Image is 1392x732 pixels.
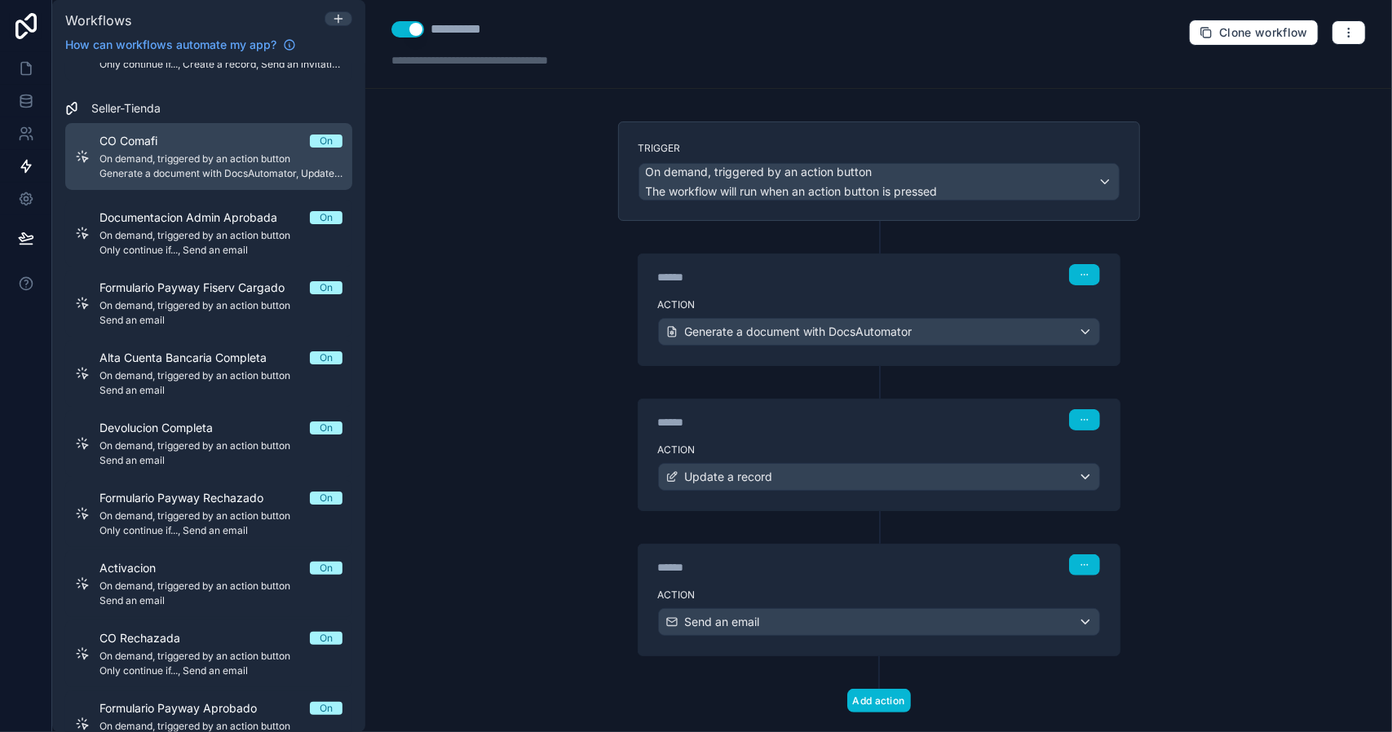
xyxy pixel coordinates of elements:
[65,37,276,53] span: How can workflows automate my app?
[685,324,913,340] span: Generate a document with DocsAutomator
[847,689,911,712] button: Add action
[658,589,1100,602] label: Action
[639,142,1120,155] label: Trigger
[685,614,760,630] span: Send an email
[658,298,1100,311] label: Action
[658,318,1100,346] button: Generate a document with DocsAutomator
[639,163,1120,201] button: On demand, triggered by an action buttonThe workflow will run when an action button is pressed
[646,184,938,198] span: The workflow will run when an action button is pressed
[1219,25,1308,40] span: Clone workflow
[685,469,773,485] span: Update a record
[658,443,1100,456] label: Action
[646,164,873,180] span: On demand, triggered by an action button
[59,37,303,53] a: How can workflows automate my app?
[1189,20,1319,46] button: Clone workflow
[65,12,131,29] span: Workflows
[658,463,1100,491] button: Update a record
[658,608,1100,636] button: Send an email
